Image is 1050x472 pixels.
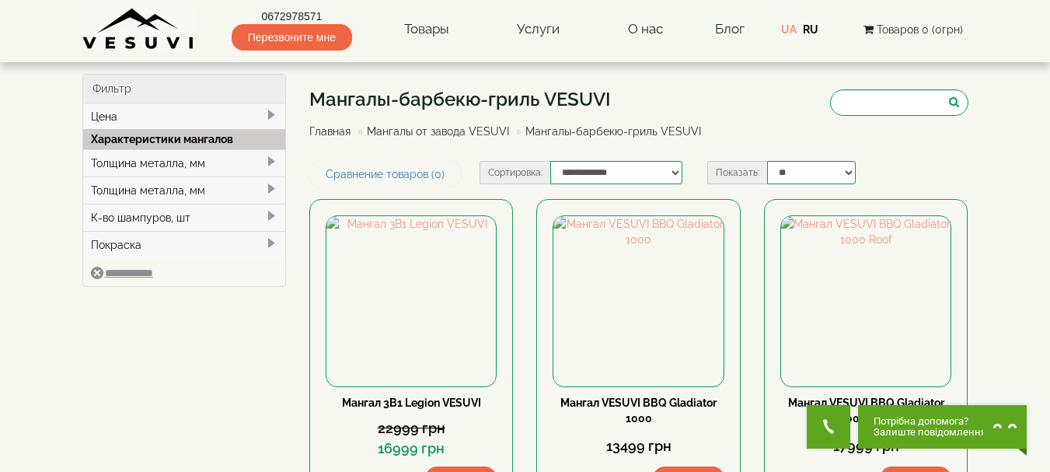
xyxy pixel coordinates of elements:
li: Мангалы-барбекю-гриль VESUVI [512,124,701,139]
div: Фильтр [83,75,286,103]
img: Мангал VESUVI BBQ Gladiator 1000 Roof [781,216,951,386]
button: Товаров 0 (0грн) [859,21,968,38]
button: Get Call button [807,405,850,449]
span: Залиште повідомлення [874,427,986,438]
span: Потрібна допомога? [874,416,986,427]
div: Толщина металла, мм [83,149,286,177]
a: 0672978571 [232,9,352,24]
div: Покраска [83,231,286,258]
div: 17999 грн [780,436,951,456]
img: Мангал 3В1 Legion VESUVI [326,216,496,386]
a: Услуги [501,12,575,47]
div: Характеристики мангалов [83,129,286,149]
button: Chat button [858,405,1027,449]
a: UA [781,23,797,36]
label: Сортировка: [480,161,550,184]
a: Главная [309,125,351,138]
a: О нас [612,12,678,47]
img: Мангал VESUVI BBQ Gladiator 1000 [553,216,723,386]
a: RU [803,23,818,36]
span: Перезвоните мне [232,24,352,51]
label: Показать: [707,161,767,184]
div: 22999 грн [326,418,497,439]
span: Товаров 0 (0грн) [877,23,963,36]
div: 13499 грн [553,436,724,456]
a: Мангал VESUVI BBQ Gladiator 1000 [560,397,717,425]
div: 16999 грн [326,439,497,459]
a: Блог [715,21,745,37]
div: Толщина металла, мм [83,177,286,204]
img: Завод VESUVI [82,8,195,51]
a: Мангал VESUVI BBQ Gladiator 1000 Roof [788,397,944,425]
h1: Мангалы-барбекю-гриль VESUVI [309,89,713,110]
a: Товары [389,12,465,47]
a: Мангалы от завода VESUVI [367,125,509,138]
a: Мангал 3В1 Legion VESUVI [342,397,481,409]
div: Цена [83,103,286,130]
a: Сравнение товаров (0) [309,161,461,187]
div: К-во шампуров, шт [83,204,286,231]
